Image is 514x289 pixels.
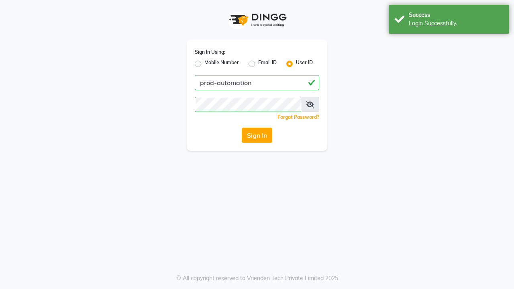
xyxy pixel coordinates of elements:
[258,59,277,69] label: Email ID
[195,75,319,90] input: Username
[277,114,319,120] a: Forgot Password?
[204,59,239,69] label: Mobile Number
[195,49,225,56] label: Sign In Using:
[409,19,503,28] div: Login Successfully.
[225,8,289,32] img: logo1.svg
[195,97,301,112] input: Username
[409,11,503,19] div: Success
[242,128,272,143] button: Sign In
[296,59,313,69] label: User ID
